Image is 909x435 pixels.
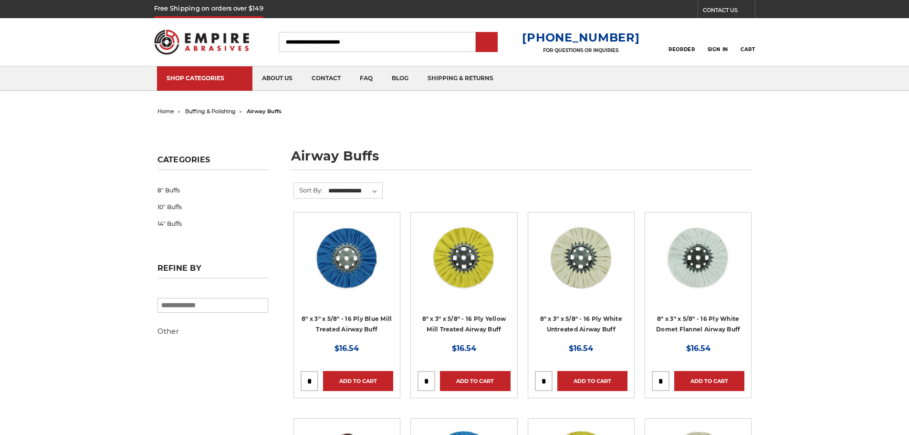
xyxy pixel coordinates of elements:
span: Cart [741,46,755,53]
span: airway buffs [247,108,282,115]
a: Cart [741,32,755,53]
span: Reorder [669,46,695,53]
h5: Categories [157,155,268,170]
a: 8 inch untreated airway buffing wheel [535,219,627,312]
span: $16.54 [686,344,710,353]
a: 8" x 3" x 5/8" - 16 Ply White Untreated Airway Buff [540,315,622,333]
a: 14" Buffs [157,215,268,232]
span: $16.54 [569,344,593,353]
a: [PHONE_NUMBER] [522,31,639,44]
a: 8 inch white domet flannel airway buffing wheel [652,219,744,312]
img: 8 inch white domet flannel airway buffing wheel [660,219,736,296]
span: $16.54 [452,344,476,353]
span: Sign In [708,46,728,53]
a: faq [350,66,382,91]
div: SHOP CATEGORIES [167,74,243,82]
img: 8 inch untreated airway buffing wheel [543,219,619,296]
a: blog [382,66,418,91]
h5: Other [157,326,268,337]
a: 10" Buffs [157,199,268,215]
a: Add to Cart [440,371,510,391]
a: SHOP CATEGORIES [157,66,252,91]
a: shipping & returns [418,66,503,91]
h1: airway buffs [291,149,752,170]
a: Add to Cart [674,371,744,391]
a: Add to Cart [323,371,393,391]
a: 8" x 3" x 5/8" - 16 Ply Yellow Mill Treated Airway Buff [422,315,506,333]
span: $16.54 [334,344,359,353]
a: 8" x 3" x 5/8" - 16 Ply White Domet Flannel Airway Buff [656,315,740,333]
img: blue mill treated 8 inch airway buffing wheel [309,219,385,296]
p: FOR QUESTIONS OR INQUIRIES [522,47,639,53]
a: 8" Buffs [157,182,268,199]
a: about us [252,66,302,91]
a: 8" x 3" x 5/8" - 16 Ply Blue Mill Treated Airway Buff [302,315,392,333]
img: 8 x 3 x 5/8 airway buff yellow mill treatment [426,219,502,296]
h5: Refine by [157,264,268,278]
a: home [157,108,174,115]
a: CONTACT US [703,5,755,18]
a: Add to Cart [557,371,627,391]
a: contact [302,66,350,91]
a: blue mill treated 8 inch airway buffing wheel [301,219,393,312]
a: buffing & polishing [185,108,236,115]
a: 8 x 3 x 5/8 airway buff yellow mill treatment [418,219,510,312]
input: Submit [477,33,496,52]
label: Sort By: [294,183,323,197]
a: Reorder [669,32,695,52]
select: Sort By: [327,184,382,198]
img: Empire Abrasives [154,23,250,61]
